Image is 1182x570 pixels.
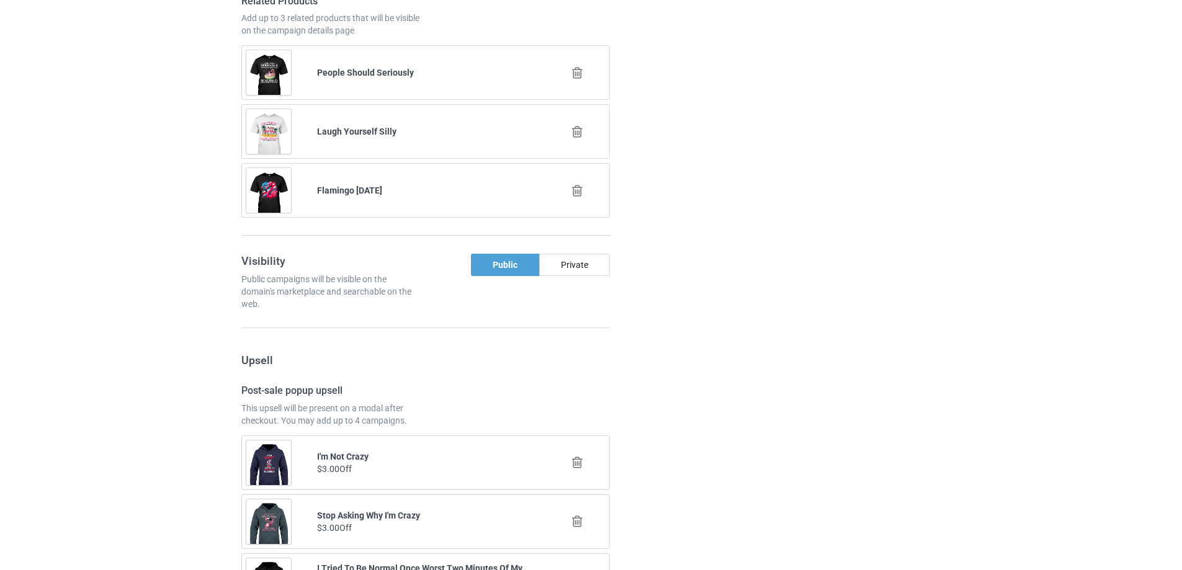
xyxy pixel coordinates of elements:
[539,254,610,276] div: Private
[241,254,421,268] h3: Visibility
[241,402,421,427] div: This upsell will be present on a modal after checkout. You may add up to 4 campaigns.
[317,510,420,520] b: Stop Asking Why I'm Crazy
[471,254,539,276] div: Public
[317,127,396,136] b: Laugh Yourself Silly
[241,353,610,367] h3: Upsell
[317,463,535,475] div: $3.00 Off
[317,68,414,78] b: People Should Seriously
[241,12,421,37] div: Add up to 3 related products that will be visible on the campaign details page
[317,452,369,461] b: I'm Not Crazy
[241,273,421,310] div: Public campaigns will be visible on the domain's marketplace and searchable on the web.
[241,385,421,398] h4: Post-sale popup upsell
[317,522,535,534] div: $3.00 Off
[317,185,382,195] b: Flamingo [DATE]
